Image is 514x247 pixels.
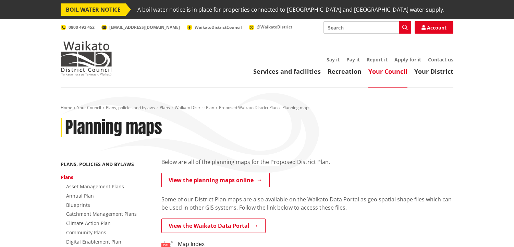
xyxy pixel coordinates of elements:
a: Account [415,21,453,34]
a: [EMAIL_ADDRESS][DOMAIN_NAME] [101,24,180,30]
p: Below are all of the planning maps for the Proposed District Plan. [161,158,453,166]
a: Contact us [428,56,453,63]
a: Catchment Management Plans [66,211,137,217]
a: 0800 492 452 [61,24,95,30]
a: Pay it [346,56,360,63]
a: Blueprints [66,202,90,208]
span: 0800 492 452 [69,24,95,30]
span: A boil water notice is in place for properties connected to [GEOGRAPHIC_DATA] and [GEOGRAPHIC_DAT... [137,3,444,16]
a: Proposed Waikato District Plan [219,105,278,110]
a: View the Waikato Data Portal [161,219,266,233]
span: WaikatoDistrictCouncil [195,24,242,30]
a: Asset Management Plans [66,183,124,190]
a: Plans, policies and bylaws [106,105,155,110]
a: Plans, policies and bylaws [61,161,134,167]
a: Digital Enablement Plan [66,238,121,245]
a: Climate Action Plan [66,220,111,226]
a: Plans [61,174,73,180]
a: Annual Plan [66,192,94,199]
a: Say it [327,56,340,63]
a: Home [61,105,72,110]
a: Your Council [368,67,407,75]
a: Services and facilities [253,67,321,75]
img: Waikato District Council - Te Kaunihera aa Takiwaa o Waikato [61,41,112,75]
a: Your District [414,67,453,75]
a: @WaikatoDistrict [249,24,292,30]
nav: breadcrumb [61,105,453,111]
a: View the planning maps online [161,173,270,187]
a: Recreation [328,67,362,75]
a: Community Plans [66,229,106,236]
input: Search input [323,21,411,34]
span: [EMAIL_ADDRESS][DOMAIN_NAME] [109,24,180,30]
a: Report it [367,56,388,63]
h1: Planning maps [65,118,162,138]
a: Apply for it [394,56,421,63]
a: WaikatoDistrictCouncil [187,24,242,30]
span: BOIL WATER NOTICE [61,3,126,16]
p: Some of our District Plan maps are also available on the Waikato Data Portal as geo spatial shape... [161,195,453,212]
a: Plans [160,105,170,110]
span: @WaikatoDistrict [257,24,292,30]
a: Your Council [77,105,101,110]
a: Waikato District Plan [175,105,214,110]
span: Planning maps [282,105,310,110]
